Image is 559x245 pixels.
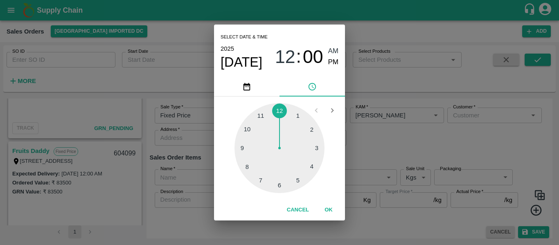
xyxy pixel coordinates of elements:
button: pick date [214,77,279,97]
button: AM [328,46,339,57]
button: OK [316,203,342,217]
button: 12 [275,46,295,67]
button: Cancel [284,203,312,217]
button: 2025 [221,43,234,54]
button: pick time [279,77,345,97]
span: Select date & time [221,31,268,43]
button: Open next view [325,103,340,118]
button: [DATE] [221,54,262,70]
button: 00 [303,46,323,67]
button: PM [328,57,339,68]
span: : [296,46,301,67]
